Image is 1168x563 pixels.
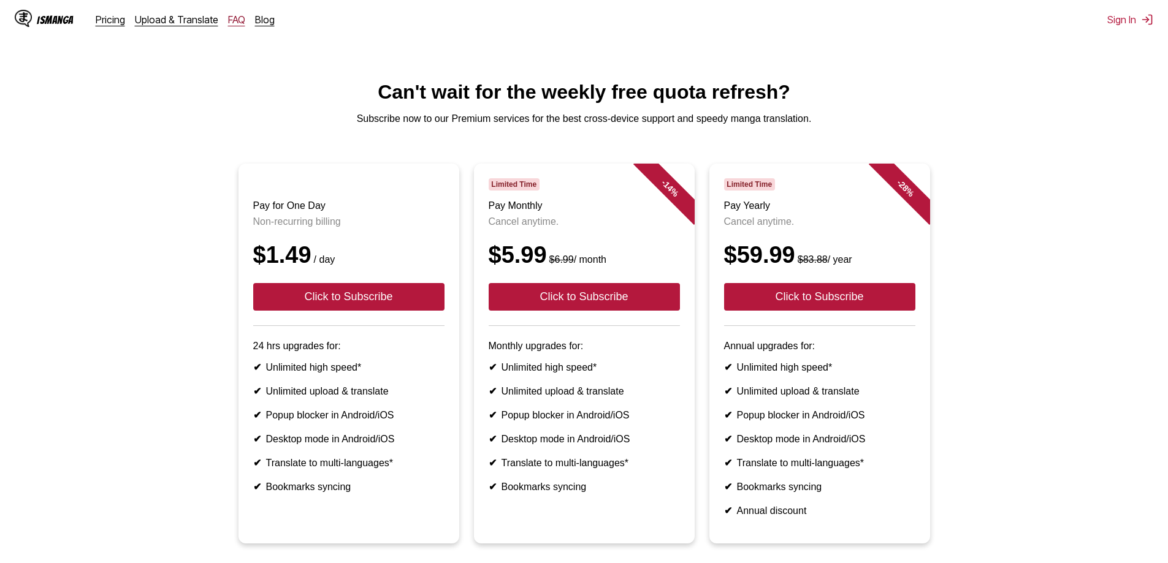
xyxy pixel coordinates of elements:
[253,458,261,468] b: ✔
[253,216,445,227] p: Non-recurring billing
[489,200,680,211] h3: Pay Monthly
[798,254,828,265] s: $83.88
[489,386,497,396] b: ✔
[1141,13,1153,26] img: Sign out
[253,200,445,211] h3: Pay for One Day
[15,10,96,29] a: IsManga LogoIsManga
[489,482,497,492] b: ✔
[489,341,680,352] p: Monthly upgrades for:
[868,151,942,225] div: - 28 %
[724,362,732,372] b: ✔
[489,458,497,468] b: ✔
[489,457,680,469] li: Translate to multi-languages*
[547,254,606,265] small: / month
[724,505,732,516] b: ✔
[489,409,680,421] li: Popup blocker in Android/iOS
[253,242,445,268] div: $1.49
[724,361,915,373] li: Unlimited high speed*
[489,283,680,311] button: Click to Subscribe
[489,362,497,372] b: ✔
[724,410,732,420] b: ✔
[253,457,445,469] li: Translate to multi-languages*
[253,433,445,445] li: Desktop mode in Android/iOS
[489,178,540,191] span: Limited Time
[37,14,74,26] div: IsManga
[253,434,261,444] b: ✔
[489,410,497,420] b: ✔
[253,362,261,372] b: ✔
[724,457,915,469] li: Translate to multi-languages*
[253,385,445,397] li: Unlimited upload & translate
[253,341,445,352] p: 24 hrs upgrades for:
[135,13,218,26] a: Upload & Translate
[489,385,680,397] li: Unlimited upload & translate
[549,254,574,265] s: $6.99
[724,458,732,468] b: ✔
[489,433,680,445] li: Desktop mode in Android/iOS
[253,482,261,492] b: ✔
[255,13,275,26] a: Blog
[10,113,1158,124] p: Subscribe now to our Premium services for the best cross-device support and speedy manga translat...
[724,505,915,516] li: Annual discount
[724,216,915,227] p: Cancel anytime.
[489,242,680,268] div: $5.99
[724,178,775,191] span: Limited Time
[724,434,732,444] b: ✔
[489,361,680,373] li: Unlimited high speed*
[253,481,445,493] li: Bookmarks syncing
[724,283,915,311] button: Click to Subscribe
[724,386,732,396] b: ✔
[15,10,32,27] img: IsManga Logo
[724,341,915,352] p: Annual upgrades for:
[724,481,915,493] li: Bookmarks syncing
[724,433,915,445] li: Desktop mode in Android/iOS
[724,482,732,492] b: ✔
[253,409,445,421] li: Popup blocker in Android/iOS
[253,283,445,311] button: Click to Subscribe
[724,242,915,268] div: $59.99
[795,254,852,265] small: / year
[10,81,1158,104] h1: Can't wait for the weekly free quota refresh?
[1107,13,1153,26] button: Sign In
[228,13,245,26] a: FAQ
[633,151,706,225] div: - 14 %
[489,216,680,227] p: Cancel anytime.
[489,481,680,493] li: Bookmarks syncing
[724,200,915,211] h3: Pay Yearly
[253,361,445,373] li: Unlimited high speed*
[724,409,915,421] li: Popup blocker in Android/iOS
[489,434,497,444] b: ✔
[311,254,335,265] small: / day
[96,13,125,26] a: Pricing
[724,385,915,397] li: Unlimited upload & translate
[253,410,261,420] b: ✔
[253,386,261,396] b: ✔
